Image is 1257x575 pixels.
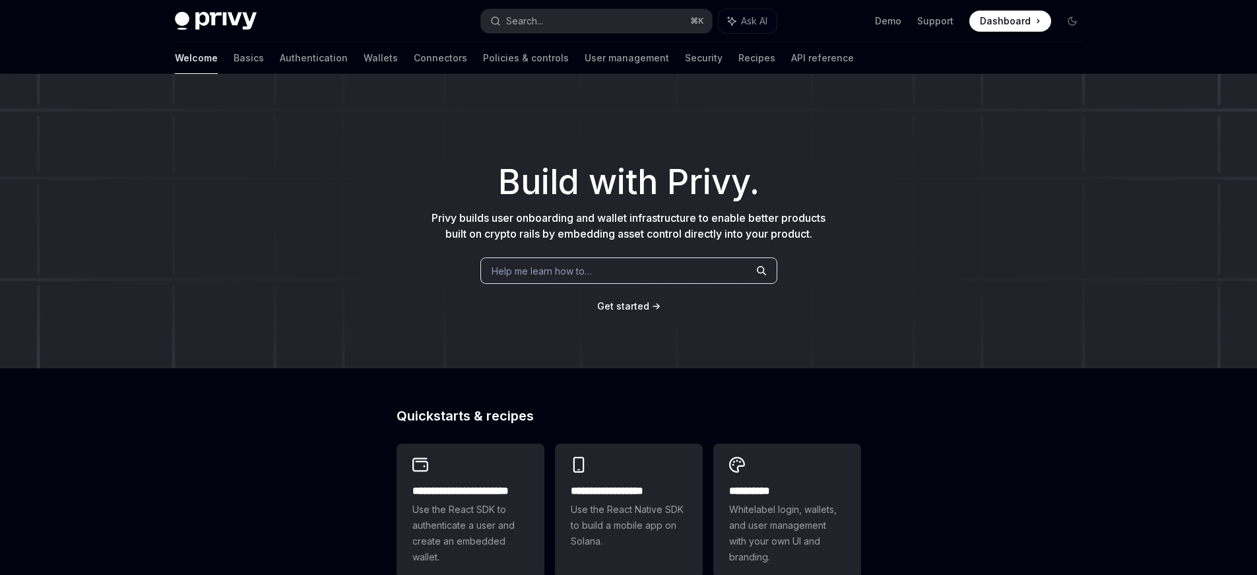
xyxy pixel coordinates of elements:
[969,11,1051,32] a: Dashboard
[741,15,767,28] span: Ask AI
[481,9,712,33] button: Search...⌘K
[738,42,775,74] a: Recipes
[917,15,953,28] a: Support
[175,12,257,30] img: dark logo
[690,16,704,26] span: ⌘ K
[585,42,669,74] a: User management
[412,502,529,565] span: Use the React SDK to authenticate a user and create an embedded wallet.
[492,264,592,278] span: Help me learn how to…
[571,502,687,549] span: Use the React Native SDK to build a mobile app on Solana.
[597,300,649,312] span: Get started
[280,42,348,74] a: Authentication
[364,42,398,74] a: Wallets
[234,42,264,74] a: Basics
[506,13,543,29] div: Search...
[791,42,854,74] a: API reference
[175,42,218,74] a: Welcome
[597,300,649,313] a: Get started
[498,170,759,194] span: Build with Privy.
[729,502,845,565] span: Whitelabel login, wallets, and user management with your own UI and branding.
[719,9,777,33] button: Ask AI
[685,42,723,74] a: Security
[1062,11,1083,32] button: Toggle dark mode
[397,409,534,423] span: Quickstarts & recipes
[875,15,901,28] a: Demo
[980,15,1031,28] span: Dashboard
[432,211,825,240] span: Privy builds user onboarding and wallet infrastructure to enable better products built on crypto ...
[414,42,467,74] a: Connectors
[483,42,569,74] a: Policies & controls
